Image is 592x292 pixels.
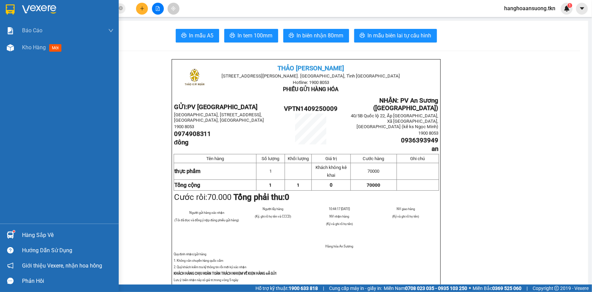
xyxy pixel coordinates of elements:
span: (Ký, ghi rõ họ tên và CCCD) [255,214,291,218]
div: Phản hồi [22,276,114,286]
span: Lưu ý: biên nhận này có giá trị trong vòng 5 ngày [174,278,238,282]
span: Hỗ trợ kỹ thuật: [255,285,318,292]
button: file-add [152,3,164,15]
span: down [108,28,114,33]
span: In mẫu A5 [189,31,214,40]
span: 1 [269,169,272,174]
span: [GEOGRAPHIC_DATA], [STREET_ADDRESS], [GEOGRAPHIC_DATA], [GEOGRAPHIC_DATA] [174,112,264,123]
span: (Ký và ghi rõ họ tên) [326,222,353,226]
span: hanghoaansuong.tkn [499,4,561,13]
span: 1900 8053 [174,124,194,129]
strong: KHÁCH HÀNG CHỊU HOÀN TOÀN TRÁCH NHIỆM VỀ KIỆN HÀNG ĐÃ GỬI [174,272,277,275]
button: printerIn biên nhận 80mm [283,29,349,42]
span: Báo cáo [22,26,42,35]
span: | [527,285,528,292]
span: caret-down [579,5,585,12]
span: printer [360,33,365,39]
strong: Tổng cộng [174,182,200,188]
span: 10:44:17 [DATE] [329,207,350,211]
span: Người gửi hàng xác nhận [189,211,224,214]
span: plus [140,6,145,11]
span: THẢO [PERSON_NAME] [278,65,344,72]
span: In mẫu biên lai tự cấu hình [368,31,432,40]
strong: 0708 023 035 - 0935 103 250 [405,286,467,291]
span: In tem 100mm [238,31,273,40]
span: [STREET_ADDRESS][PERSON_NAME]. [GEOGRAPHIC_DATA], Tỉnh [GEOGRAPHIC_DATA] [222,73,400,79]
span: 2. Quý khách kiểm tra kỹ thông tin rồi mới ký xác nhận [174,265,247,269]
span: mới [49,44,61,52]
button: printerIn tem 100mm [224,29,278,42]
span: Quy định nhận/gửi hàng [174,252,206,256]
span: Người lấy hàng [263,207,283,211]
span: message [7,278,14,284]
img: logo-vxr [6,4,15,15]
span: 0 [285,192,290,202]
span: ⚪️ [469,287,471,290]
strong: 0369 525 060 [492,286,521,291]
span: 0936393949 [401,137,439,144]
span: (Tôi đã đọc và đồng ý nộp đúng phiếu gửi hàng) [175,218,239,222]
span: Cước rồi: [174,192,290,202]
span: PHIẾU GỬI HÀNG HÓA [283,86,339,92]
span: copyright [554,286,559,291]
span: In biên nhận 80mm [297,31,344,40]
span: NV nhận hàng [329,214,349,218]
span: Miền Bắc [473,285,521,292]
span: PV [GEOGRAPHIC_DATA] [187,103,258,111]
img: logo [178,62,211,95]
span: (Ký và ghi rõ họ tên) [392,214,419,218]
span: 1 [269,183,272,188]
span: 1 [569,3,571,8]
button: plus [136,3,148,15]
button: aim [168,3,179,15]
span: notification [7,262,14,269]
strong: Tổng phải thu: [234,192,290,202]
span: Cung cấp máy in - giấy in: [329,285,382,292]
span: Kho hàng [22,44,46,51]
sup: 1 [568,3,572,8]
span: đông [174,139,189,146]
span: 0974908311 [174,130,211,138]
div: Hàng sắp về [22,230,114,240]
span: close-circle [119,5,123,12]
span: 70.000 [208,192,232,202]
span: 70000 [367,183,380,188]
span: an [432,145,439,153]
img: icon-new-feature [564,5,570,12]
span: Khách không kê khai [316,165,347,178]
span: Số lượng [262,156,279,161]
span: printer [181,33,187,39]
span: aim [171,6,176,11]
span: printer [289,33,294,39]
button: printerIn mẫu A5 [176,29,219,42]
img: solution-icon [7,27,14,34]
span: Tên hàng [206,156,224,161]
strong: 1900 633 818 [289,286,318,291]
span: 40/5B Quốc lộ 22, Ấp [GEOGRAPHIC_DATA], Xã [GEOGRAPHIC_DATA], [GEOGRAPHIC_DATA] (kế ks Ngọc Minh) [351,113,439,129]
button: printerIn mẫu biên lai tự cấu hình [354,29,437,42]
span: Giới thiệu Vexere, nhận hoa hồng [22,261,102,270]
img: warehouse-icon [7,231,14,239]
span: printer [230,33,235,39]
strong: GỬI: [174,103,258,111]
span: 1 [297,183,300,188]
span: close-circle [119,6,123,10]
div: Hướng dẫn sử dụng [22,245,114,256]
span: VPTN1409250009 [284,105,338,113]
button: caret-down [576,3,588,15]
span: thực phẩm [174,168,200,174]
span: Hàng hóa An Sương [325,244,353,248]
sup: 1 [13,230,15,233]
span: Khối lượng [288,156,309,161]
span: Cước hàng [363,156,384,161]
span: 1. Không vân chuyển hàng quốc cấm [174,259,224,262]
span: 1900 8053 [419,131,439,136]
span: file-add [155,6,160,11]
img: warehouse-icon [7,44,14,51]
span: NHẬN: PV An Sương ([GEOGRAPHIC_DATA]) [374,97,439,112]
span: Miền Nam [384,285,467,292]
span: NV giao hàng [397,207,415,211]
span: 0 [330,182,332,188]
span: Ghi chú [410,156,425,161]
span: Hotline: 1900 8053 [293,80,329,85]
